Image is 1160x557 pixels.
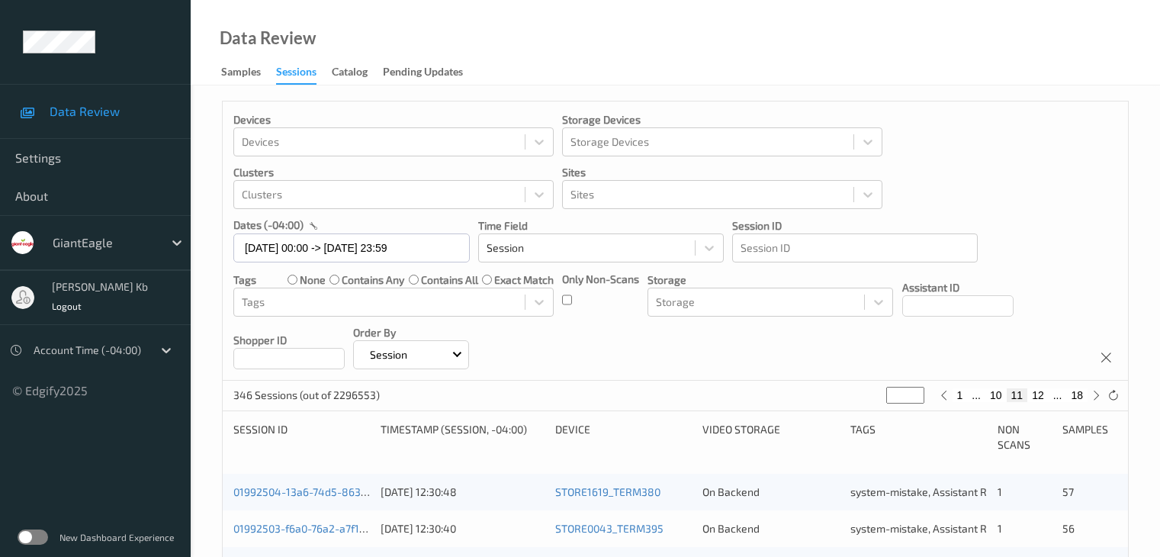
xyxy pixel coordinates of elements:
[494,272,554,288] label: exact match
[233,217,304,233] p: dates (-04:00)
[998,522,1002,535] span: 1
[985,388,1007,402] button: 10
[353,325,469,340] p: Order By
[967,388,985,402] button: ...
[647,272,893,288] p: Storage
[365,347,413,362] p: Session
[233,112,554,127] p: Devices
[1062,522,1075,535] span: 56
[1062,422,1117,452] div: Samples
[902,280,1014,295] p: Assistant ID
[562,165,882,180] p: Sites
[555,422,692,452] div: Device
[998,422,1052,452] div: Non Scans
[233,333,345,348] p: Shopper ID
[953,388,968,402] button: 1
[332,64,368,83] div: Catalog
[478,218,724,233] p: Time Field
[276,64,317,85] div: Sessions
[233,388,380,403] p: 346 Sessions (out of 2296553)
[1066,388,1088,402] button: 18
[850,422,987,452] div: Tags
[562,272,639,287] p: Only Non-Scans
[732,218,978,233] p: Session ID
[276,62,332,85] a: Sessions
[998,485,1002,498] span: 1
[555,485,660,498] a: STORE1619_TERM380
[1049,388,1067,402] button: ...
[221,64,261,83] div: Samples
[702,521,839,536] div: On Backend
[1027,388,1049,402] button: 12
[1062,485,1074,498] span: 57
[300,272,326,288] label: none
[383,64,463,83] div: Pending Updates
[381,485,545,500] div: [DATE] 12:30:48
[555,522,664,535] a: STORE0043_TERM395
[850,485,1104,498] span: system-mistake, Assistant Rejected, Unusual activity
[381,521,545,536] div: [DATE] 12:30:40
[220,31,316,46] div: Data Review
[383,62,478,83] a: Pending Updates
[233,522,432,535] a: 01992503-f6a0-76a2-a7f1-1bfb7184229b
[562,112,882,127] p: Storage Devices
[233,422,370,452] div: Session ID
[233,165,554,180] p: Clusters
[342,272,404,288] label: contains any
[702,485,839,500] div: On Backend
[421,272,478,288] label: contains all
[1007,388,1028,402] button: 11
[233,272,256,288] p: Tags
[332,62,383,83] a: Catalog
[221,62,276,83] a: Samples
[233,485,437,498] a: 01992504-13a6-74d5-863f-11b61031da24
[850,522,1104,535] span: system-mistake, Assistant Rejected, Unusual activity
[381,422,545,452] div: Timestamp (Session, -04:00)
[702,422,839,452] div: Video Storage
